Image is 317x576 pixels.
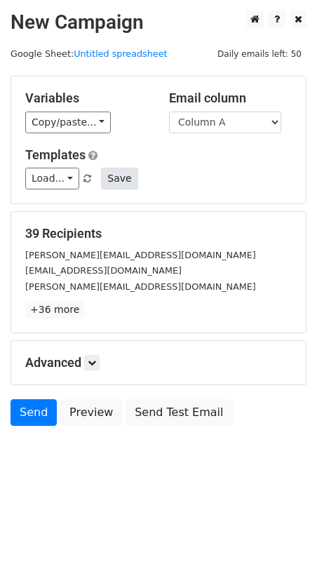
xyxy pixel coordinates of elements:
[25,112,111,133] a: Copy/paste...
[25,250,256,260] small: [PERSON_NAME][EMAIL_ADDRESS][DOMAIN_NAME]
[60,399,122,426] a: Preview
[247,509,317,576] iframe: Chat Widget
[169,91,292,106] h5: Email column
[11,399,57,426] a: Send
[11,48,168,59] small: Google Sheet:
[25,91,148,106] h5: Variables
[25,281,256,292] small: [PERSON_NAME][EMAIL_ADDRESS][DOMAIN_NAME]
[213,48,306,59] a: Daily emails left: 50
[25,226,292,241] h5: 39 Recipients
[101,168,137,189] button: Save
[213,46,306,62] span: Daily emails left: 50
[25,147,86,162] a: Templates
[25,355,292,370] h5: Advanced
[126,399,232,426] a: Send Test Email
[11,11,306,34] h2: New Campaign
[74,48,167,59] a: Untitled spreadsheet
[25,265,182,276] small: [EMAIL_ADDRESS][DOMAIN_NAME]
[25,168,79,189] a: Load...
[25,301,84,319] a: +36 more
